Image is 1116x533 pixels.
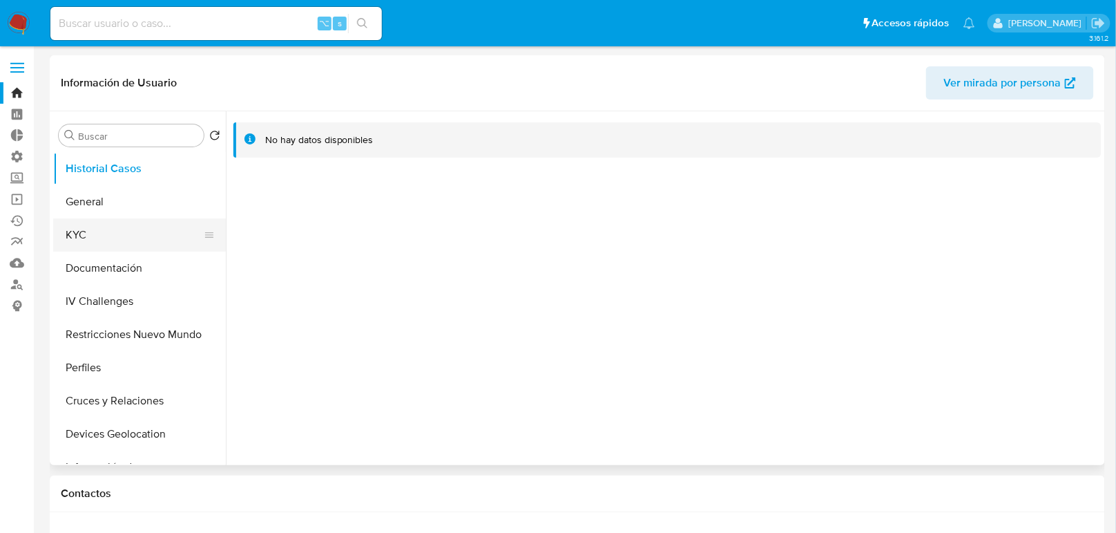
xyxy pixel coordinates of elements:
[53,252,226,285] button: Documentación
[61,76,177,90] h1: Información de Usuario
[319,17,329,30] span: ⌥
[1008,17,1086,30] p: mariana.bardanca@mercadolibre.com
[1091,16,1106,30] a: Salir
[963,17,975,29] a: Notificaciones
[338,17,342,30] span: s
[53,318,226,351] button: Restricciones Nuevo Mundo
[53,418,226,451] button: Devices Geolocation
[209,130,220,145] button: Volver al orden por defecto
[61,487,1094,501] h1: Contactos
[64,130,75,141] button: Buscar
[53,384,226,418] button: Cruces y Relaciones
[944,66,1061,100] span: Ver mirada por persona
[53,351,226,384] button: Perfiles
[872,16,950,30] span: Accesos rápidos
[348,14,376,33] button: search-icon
[53,285,226,318] button: IV Challenges
[53,185,226,218] button: General
[78,130,198,142] input: Buscar
[926,66,1094,100] button: Ver mirada por persona
[50,15,382,32] input: Buscar usuario o caso...
[53,152,226,185] button: Historial Casos
[53,218,215,252] button: KYC
[53,451,226,484] button: Información de accesos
